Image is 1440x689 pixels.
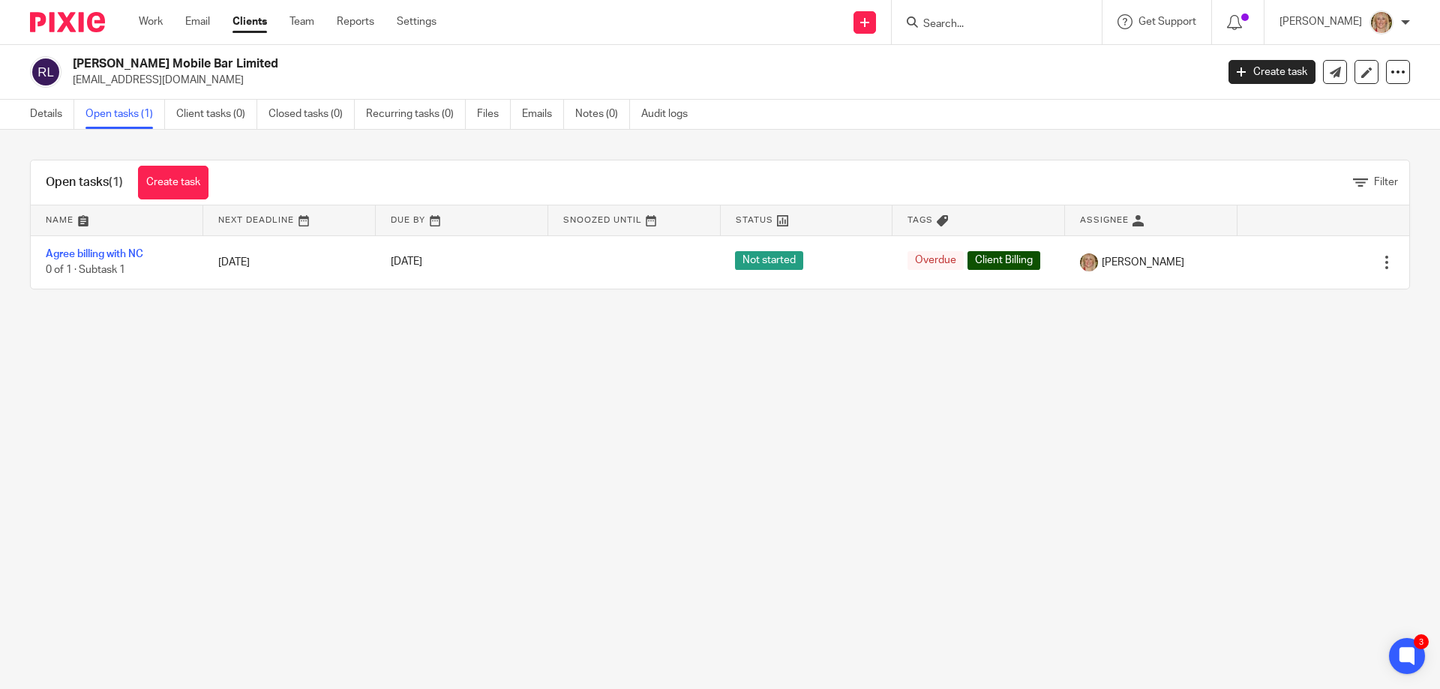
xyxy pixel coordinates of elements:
[1228,60,1315,84] a: Create task
[1080,253,1098,271] img: JW%20photo.JPG
[176,100,257,129] a: Client tasks (0)
[967,251,1040,270] span: Client Billing
[1374,177,1398,187] span: Filter
[366,100,466,129] a: Recurring tasks (0)
[907,251,964,270] span: Overdue
[477,100,511,129] a: Files
[289,14,314,29] a: Team
[1279,14,1362,29] p: [PERSON_NAME]
[1414,634,1429,649] div: 3
[397,14,436,29] a: Settings
[641,100,699,129] a: Audit logs
[73,73,1206,88] p: [EMAIL_ADDRESS][DOMAIN_NAME]
[138,166,208,199] a: Create task
[1102,255,1184,270] span: [PERSON_NAME]
[30,12,105,32] img: Pixie
[139,14,163,29] a: Work
[30,100,74,129] a: Details
[907,216,933,224] span: Tags
[46,175,123,190] h1: Open tasks
[522,100,564,129] a: Emails
[575,100,630,129] a: Notes (0)
[268,100,355,129] a: Closed tasks (0)
[735,251,803,270] span: Not started
[46,249,143,259] a: Agree billing with NC
[337,14,374,29] a: Reports
[46,265,125,275] span: 0 of 1 · Subtask 1
[185,14,210,29] a: Email
[30,56,61,88] img: svg%3E
[85,100,165,129] a: Open tasks (1)
[203,235,376,289] td: [DATE]
[922,18,1057,31] input: Search
[73,56,979,72] h2: [PERSON_NAME] Mobile Bar Limited
[563,216,642,224] span: Snoozed Until
[391,257,422,268] span: [DATE]
[232,14,267,29] a: Clients
[109,176,123,188] span: (1)
[1138,16,1196,27] span: Get Support
[736,216,773,224] span: Status
[1369,10,1393,34] img: JW%20photo.JPG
